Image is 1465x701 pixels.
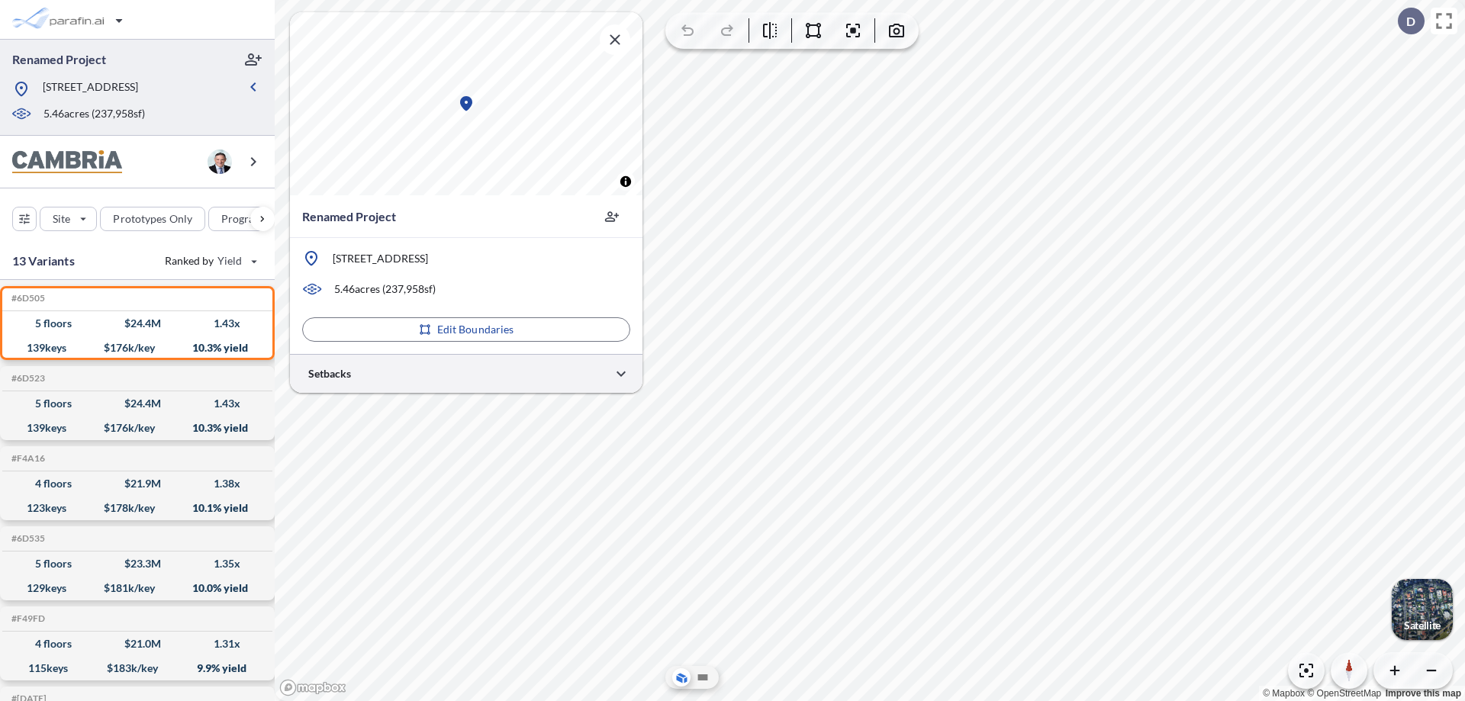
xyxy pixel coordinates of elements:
[1307,688,1381,699] a: OpenStreetMap
[43,106,145,123] p: 5.46 acres ( 237,958 sf)
[694,668,712,687] button: Site Plan
[290,12,642,195] canvas: Map
[217,253,243,269] span: Yield
[208,150,232,174] img: user logo
[8,453,45,464] h5: Click to copy the code
[12,150,122,174] img: BrandImage
[8,373,45,384] h5: Click to copy the code
[40,207,97,231] button: Site
[1404,619,1441,632] p: Satellite
[8,613,45,624] h5: Click to copy the code
[672,668,691,687] button: Aerial View
[43,79,138,98] p: [STREET_ADDRESS]
[302,317,630,342] button: Edit Boundaries
[1392,579,1453,640] img: Switcher Image
[100,207,205,231] button: Prototypes Only
[153,249,267,273] button: Ranked by Yield
[8,293,45,304] h5: Click to copy the code
[621,173,630,190] span: Toggle attribution
[1263,688,1305,699] a: Mapbox
[333,251,428,266] p: [STREET_ADDRESS]
[12,51,106,68] p: Renamed Project
[1392,579,1453,640] button: Switcher ImageSatellite
[8,533,45,544] h5: Click to copy the code
[1386,688,1461,699] a: Improve this map
[437,322,514,337] p: Edit Boundaries
[221,211,264,227] p: Program
[279,679,346,696] a: Mapbox homepage
[53,211,70,227] p: Site
[334,281,436,297] p: 5.46 acres ( 237,958 sf)
[302,207,396,226] p: Renamed Project
[1406,14,1415,28] p: D
[113,211,192,227] p: Prototypes Only
[12,252,75,270] p: 13 Variants
[617,172,635,191] button: Toggle attribution
[457,95,475,113] div: Map marker
[208,207,291,231] button: Program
